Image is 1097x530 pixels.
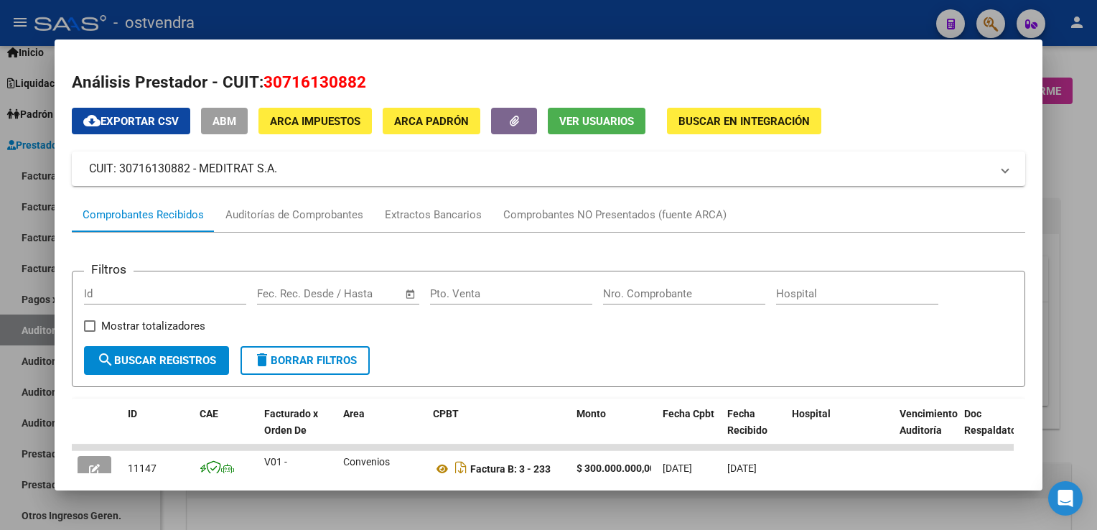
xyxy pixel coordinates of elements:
button: Buscar Registros [84,346,229,375]
datatable-header-cell: ID [122,399,194,462]
span: Monto [576,408,606,419]
mat-icon: cloud_download [83,112,101,129]
datatable-header-cell: Hospital [786,399,894,462]
button: Buscar en Integración [667,108,821,134]
datatable-header-cell: CPBT [427,399,571,462]
span: CPBT [433,408,459,419]
button: ARCA Padrón [383,108,480,134]
span: Fecha Recibido [727,408,767,436]
span: V01 - [GEOGRAPHIC_DATA] [264,456,361,484]
span: Vencimiento Auditoría [900,408,958,436]
i: Descargar documento [452,457,470,480]
span: [DATE] [663,462,692,474]
span: ABM [213,115,236,128]
span: ARCA Impuestos [270,115,360,128]
div: Comprobantes Recibidos [83,207,204,223]
span: Convenios Globales [343,456,390,484]
button: Exportar CSV [72,108,190,134]
datatable-header-cell: Doc Respaldatoria [958,399,1045,462]
div: Comprobantes NO Presentados (fuente ARCA) [503,207,727,223]
mat-icon: delete [253,351,271,368]
span: Mostrar totalizadores [101,317,205,335]
span: [DATE] [727,462,757,474]
span: ARCA Padrón [394,115,469,128]
datatable-header-cell: Facturado x Orden De [258,399,337,462]
input: Fecha inicio [257,287,315,300]
h3: Filtros [84,260,134,279]
button: ARCA Impuestos [258,108,372,134]
datatable-header-cell: Fecha Recibido [722,399,786,462]
span: 30716130882 [263,73,366,91]
span: ID [128,408,137,419]
span: Buscar en Integración [678,115,810,128]
span: Exportar CSV [83,115,179,128]
strong: Factura B: 3 - 233 [470,463,551,475]
button: Open calendar [402,286,419,302]
mat-expansion-panel-header: CUIT: 30716130882 - MEDITRAT S.A. [72,152,1024,186]
mat-icon: search [97,351,114,368]
datatable-header-cell: CAE [194,399,258,462]
datatable-header-cell: Area [337,399,427,462]
span: Facturado x Orden De [264,408,318,436]
mat-panel-title: CUIT: 30716130882 - MEDITRAT S.A. [89,160,990,177]
span: Doc Respaldatoria [964,408,1029,436]
span: Buscar Registros [97,354,216,367]
span: Borrar Filtros [253,354,357,367]
span: 11147 [128,462,157,474]
datatable-header-cell: Vencimiento Auditoría [894,399,958,462]
input: Fecha fin [328,287,398,300]
span: Ver Usuarios [559,115,634,128]
button: ABM [201,108,248,134]
div: Auditorías de Comprobantes [225,207,363,223]
div: Extractos Bancarios [385,207,482,223]
datatable-header-cell: Fecha Cpbt [657,399,722,462]
strong: $ 300.000.000,00 [576,462,655,474]
datatable-header-cell: Monto [571,399,657,462]
button: Borrar Filtros [241,346,370,375]
button: Ver Usuarios [548,108,645,134]
span: Hospital [792,408,831,419]
span: Area [343,408,365,419]
span: Fecha Cpbt [663,408,714,419]
span: CAE [200,408,218,419]
div: Open Intercom Messenger [1048,481,1083,516]
h2: Análisis Prestador - CUIT: [72,70,1024,95]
